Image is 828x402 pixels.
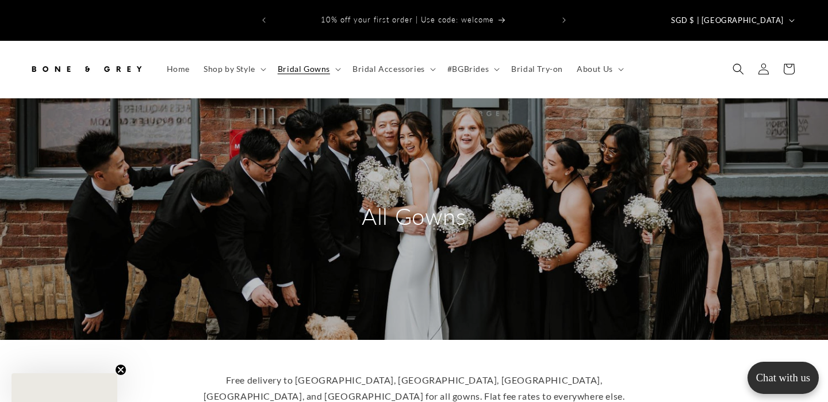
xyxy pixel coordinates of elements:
[440,57,504,81] summary: #BGBrides
[577,64,613,74] span: About Us
[664,9,799,31] button: SGD $ | [GEOGRAPHIC_DATA]
[504,57,570,81] a: Bridal Try-on
[511,64,563,74] span: Bridal Try-on
[271,57,346,81] summary: Bridal Gowns
[29,56,144,82] img: Bone and Grey Bridal
[447,64,489,74] span: #BGBrides
[204,64,255,74] span: Shop by Style
[160,57,197,81] a: Home
[570,57,628,81] summary: About Us
[352,64,425,74] span: Bridal Accessories
[115,364,126,376] button: Close teaser
[346,57,440,81] summary: Bridal Accessories
[167,64,190,74] span: Home
[251,9,277,31] button: Previous announcement
[11,373,117,402] div: Close teaser
[747,372,819,384] p: Chat with us
[278,64,330,74] span: Bridal Gowns
[25,52,148,86] a: Bone and Grey Bridal
[747,362,819,394] button: Open chatbox
[726,56,751,82] summary: Search
[321,15,494,24] span: 10% off your first order | Use code: welcome
[197,57,271,81] summary: Shop by Style
[671,15,784,26] span: SGD $ | [GEOGRAPHIC_DATA]
[305,201,523,231] h2: All Gowns
[551,9,577,31] button: Next announcement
